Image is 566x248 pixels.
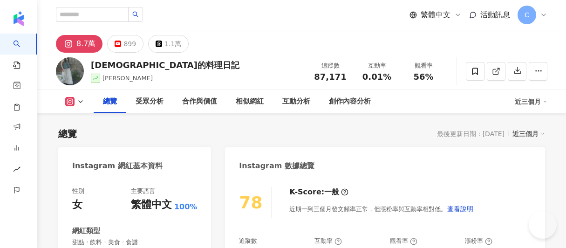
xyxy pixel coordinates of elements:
button: 899 [107,35,143,53]
span: 活動訊息 [480,10,510,19]
div: 互動率 [314,237,342,245]
div: 主要語言 [131,187,155,195]
div: 合作與價值 [182,96,217,107]
div: 性別 [72,187,84,195]
div: Instagram 網紅基本資料 [72,161,163,171]
div: 總覽 [58,127,77,140]
span: 56% [413,72,433,82]
img: KOL Avatar [56,57,84,85]
span: [PERSON_NAME] [102,75,153,82]
div: 近三個月 [512,128,545,140]
iframe: Help Scout Beacon - Open [529,211,557,239]
span: rise [13,160,20,181]
div: [DEMOGRAPHIC_DATA]的料理日記 [91,59,239,71]
div: 近三個月 [515,94,547,109]
div: 互動率 [359,61,395,70]
div: Instagram 數據總覽 [239,161,314,171]
div: 78 [239,193,262,212]
div: 最後更新日期：[DATE] [437,130,505,138]
div: K-Score : [289,187,348,197]
span: 100% [174,202,197,212]
div: 899 [123,37,136,50]
div: 一般 [324,187,339,197]
div: 創作內容分析 [329,96,371,107]
div: 受眾分析 [136,96,164,107]
div: 漲粉率 [465,237,492,245]
div: 1.1萬 [164,37,181,50]
button: 8.7萬 [56,35,102,53]
span: 87,171 [314,72,346,82]
span: C [525,10,529,20]
img: logo icon [11,11,26,26]
div: 互動分析 [282,96,310,107]
span: 繁體中文 [421,10,450,20]
button: 1.1萬 [148,35,189,53]
span: search [132,11,139,18]
span: 甜點 · 飲料 · 美食 · 食譜 [72,238,197,247]
button: 查看說明 [447,200,474,218]
div: 8.7萬 [76,37,95,50]
div: 相似網紅 [236,96,264,107]
div: 追蹤數 [239,237,257,245]
div: 觀看率 [390,237,417,245]
div: 總覽 [103,96,117,107]
div: 追蹤數 [313,61,348,70]
div: 近期一到三個月發文頻率正常，但漲粉率與互動率相對低。 [289,200,474,218]
div: 繁體中文 [131,198,172,212]
div: 網紅類型 [72,226,100,236]
a: search [13,34,32,70]
span: 0.01% [362,72,391,82]
div: 觀看率 [406,61,441,70]
span: 查看說明 [447,205,473,213]
div: 女 [72,198,82,212]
